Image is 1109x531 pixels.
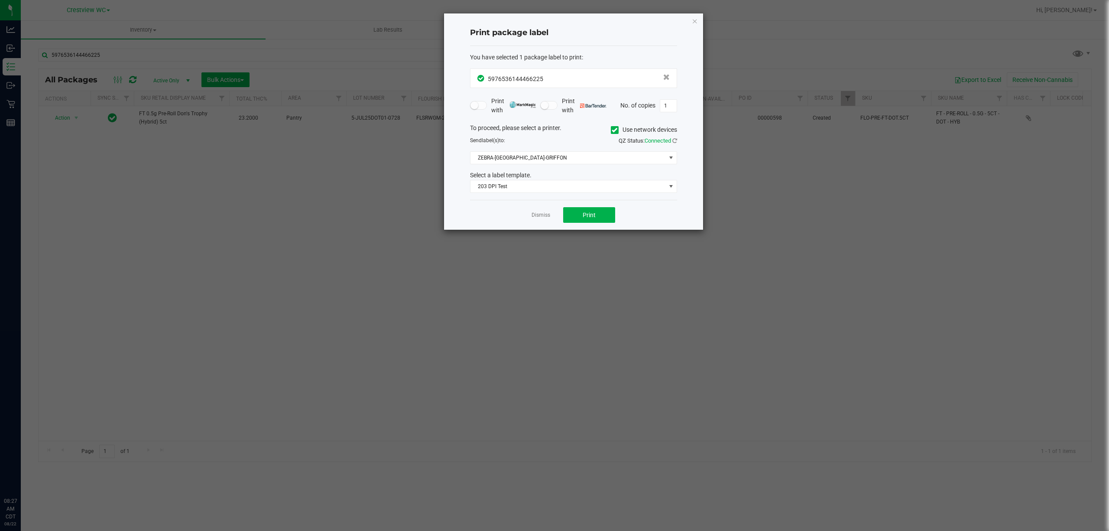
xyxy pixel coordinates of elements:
[562,97,606,115] span: Print with
[580,104,606,108] img: bartender.png
[611,125,677,134] label: Use network devices
[563,207,615,223] button: Print
[482,137,499,143] span: label(s)
[488,75,543,82] span: 5976536144466225
[532,212,550,219] a: Dismiss
[470,54,582,61] span: You have selected 1 package label to print
[470,27,677,39] h4: Print package label
[470,152,666,164] span: ZEBRA-[GEOGRAPHIC_DATA]-GRIFFON
[620,101,655,108] span: No. of copies
[464,124,684,137] div: To proceed, please select a printer.
[464,171,684,180] div: Select a label template.
[491,97,536,115] span: Print with
[477,74,486,83] span: In Sync
[470,180,666,192] span: 203 DPI Test
[583,212,596,218] span: Print
[9,462,35,488] iframe: Resource center
[619,137,677,144] span: QZ Status:
[470,53,677,62] div: :
[470,137,505,143] span: Send to:
[645,137,671,144] span: Connected
[509,101,536,108] img: mark_magic_cybra.png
